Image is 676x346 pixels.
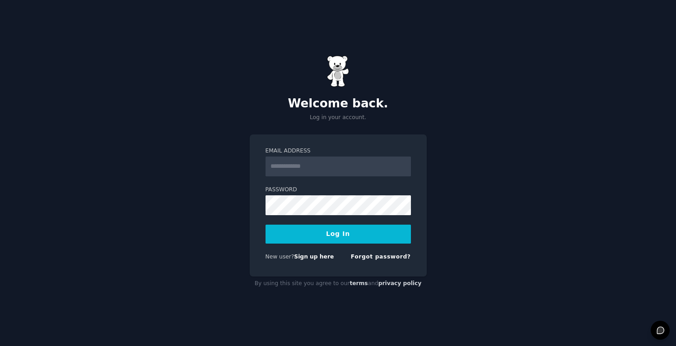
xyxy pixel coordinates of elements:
[327,55,350,87] img: Gummy Bear
[250,277,427,291] div: By using this site you agree to our and
[294,254,334,260] a: Sign up here
[266,147,411,155] label: Email Address
[266,186,411,194] label: Password
[266,225,411,244] button: Log In
[351,254,411,260] a: Forgot password?
[250,114,427,122] p: Log in your account.
[378,280,422,286] a: privacy policy
[350,280,368,286] a: terms
[266,254,294,260] span: New user?
[250,97,427,111] h2: Welcome back.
